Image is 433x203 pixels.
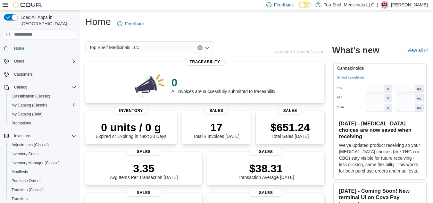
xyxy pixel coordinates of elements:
button: Adjustments (Classic) [6,140,79,149]
p: | [377,1,378,9]
a: View allExternal link [407,48,428,53]
span: Transfers [9,195,76,203]
a: Customers [12,71,35,78]
div: Melisa Johnson [381,1,388,9]
p: 0 units / 0 g [96,121,166,134]
span: Sales [126,148,162,156]
button: Inventory Count [6,149,79,158]
button: Inventory Manager (Classic) [6,158,79,167]
p: 3.35 [110,162,178,175]
svg: External link [424,49,428,53]
span: Sales [248,148,284,156]
button: Users [12,57,27,65]
span: Inventory [114,107,148,114]
span: Adjustments (Classic) [9,141,76,149]
span: MJ [382,1,387,9]
p: Top Shelf Medicinals LLC [324,1,374,9]
span: Top Shelf Medicinals LLC [89,44,140,51]
button: Transfers (Classic) [6,185,79,194]
button: Purchase Orders [6,176,79,185]
div: Avg Items Per Transaction [DATE] [110,162,178,180]
span: Inventory [12,132,76,140]
span: Users [12,57,76,65]
span: Load All Apps in [GEOGRAPHIC_DATA] [18,14,76,27]
h3: [DATE] - [MEDICAL_DATA] choices are now saved when receiving [339,120,421,140]
span: Transfers (Classic) [9,186,76,194]
div: Transaction Average [DATE] [238,162,294,180]
p: Updated 1 minute(s) ago [275,49,324,54]
span: Sales [126,189,162,197]
button: Clear input [197,45,203,50]
span: My Catalog (Beta) [9,110,76,118]
span: Manifests [9,168,76,176]
button: My Catalog (Classic) [6,101,79,110]
button: Users [1,57,79,66]
p: We've updated product receiving so your [MEDICAL_DATA] choices (like THCa or CBG) stay visible fo... [339,142,421,174]
span: Promotions [9,119,76,127]
span: Transfers (Classic) [12,187,44,192]
span: Classification (Classic) [12,94,50,99]
input: Dark Mode [299,2,312,8]
span: Purchase Orders [12,178,41,183]
span: Manifests [12,169,28,174]
a: Manifests [9,168,30,176]
button: Promotions [6,119,79,128]
span: Inventory Count [12,151,39,156]
button: Home [1,44,79,53]
h1: Home [85,15,111,28]
span: Transfers [12,196,28,201]
a: My Catalog (Classic) [9,101,50,109]
span: Customers [14,72,33,77]
span: Catalog [14,85,27,90]
button: Classification (Classic) [6,92,79,101]
p: $38.31 [238,162,294,175]
button: Inventory [12,132,32,140]
span: Users [14,59,24,64]
div: All invoices are successfully submitted to traceability! [171,76,277,94]
a: Purchase Orders [9,177,43,185]
img: Cova [13,2,42,8]
button: My Catalog (Beta) [6,110,79,119]
span: Inventory Count [9,150,76,158]
span: Catalog [12,83,76,91]
span: Inventory Manager (Classic) [9,159,76,167]
a: Transfers [9,195,30,203]
span: Home [12,44,76,52]
span: Feedback [274,2,294,8]
span: My Catalog (Beta) [12,112,43,117]
h2: What's new [332,45,379,55]
span: Customers [12,70,76,78]
span: Sales [278,107,302,114]
img: 0 [133,72,166,98]
a: Home [12,45,27,52]
button: Inventory [1,131,79,140]
span: Inventory [14,133,30,139]
button: Catalog [12,83,30,91]
a: Inventory Manager (Classic) [9,159,62,167]
span: Feedback [125,21,145,27]
span: Sales [248,189,284,197]
p: 17 [193,121,239,134]
span: Traceability [185,58,225,66]
a: Feedback [115,17,147,30]
a: Inventory Count [9,150,41,158]
div: Total Sales [DATE] [271,121,310,139]
p: $651.24 [271,121,310,134]
a: Classification (Classic) [9,92,53,100]
a: Promotions [9,119,34,127]
a: Transfers (Classic) [9,186,46,194]
span: Adjustments (Classic) [12,142,49,148]
p: 0 [171,76,277,89]
span: Classification (Classic) [9,92,76,100]
button: Manifests [6,167,79,176]
button: Open list of options [204,45,210,50]
p: [PERSON_NAME] [391,1,428,9]
button: Customers [1,70,79,79]
span: Home [14,46,24,51]
button: Catalog [1,83,79,92]
span: Purchase Orders [9,177,76,185]
span: My Catalog (Classic) [9,101,76,109]
span: Sales [204,107,228,114]
span: Inventory Manager (Classic) [12,160,60,165]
